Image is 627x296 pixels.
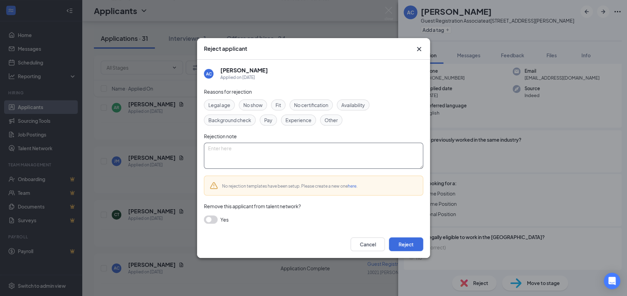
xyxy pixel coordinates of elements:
span: Pay [264,116,272,124]
span: Yes [220,215,229,224]
button: Close [415,45,423,53]
span: Legal age [208,101,230,109]
svg: Warning [210,181,218,190]
div: AC [206,71,212,77]
span: Experience [285,116,311,124]
span: Background check [208,116,251,124]
a: here [348,183,356,189]
div: Open Intercom Messenger [604,273,620,289]
button: Cancel [351,237,385,251]
span: No show [243,101,262,109]
span: No certification [294,101,328,109]
span: Rejection note [204,133,237,139]
span: Other [324,116,338,124]
h5: [PERSON_NAME] [220,67,268,74]
div: Applied on [DATE] [220,74,268,81]
button: Reject [389,237,423,251]
span: Reasons for rejection [204,88,252,95]
h3: Reject applicant [204,45,247,52]
span: Remove this applicant from talent network? [204,203,301,209]
span: No rejection templates have been setup. Please create a new one . [222,183,357,189]
svg: Cross [415,45,423,53]
span: Availability [341,101,365,109]
span: Fit [275,101,281,109]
